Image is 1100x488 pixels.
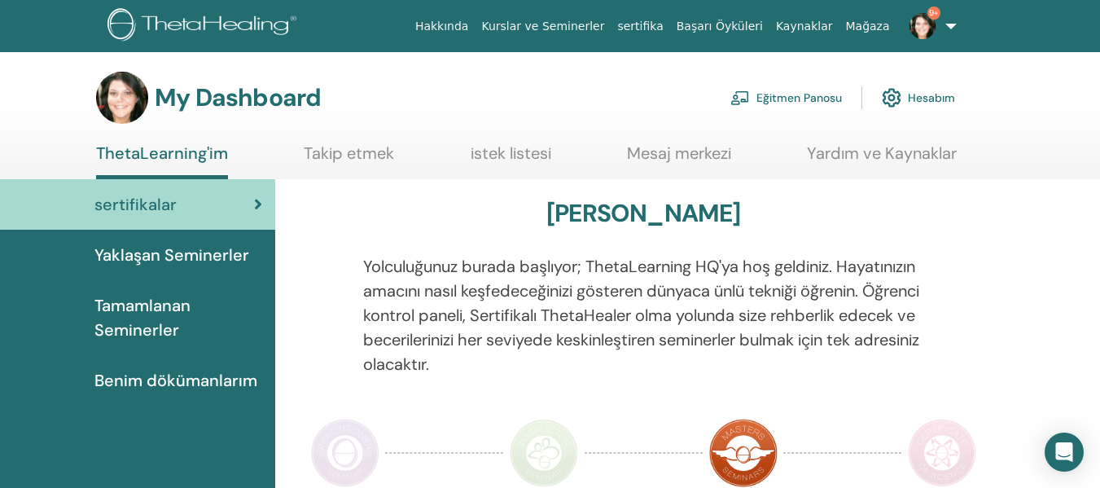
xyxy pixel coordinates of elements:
[1045,433,1084,472] div: Open Intercom Messenger
[611,11,669,42] a: sertifika
[94,293,262,342] span: Tamamlanan Seminerler
[546,199,741,228] h3: [PERSON_NAME]
[96,143,228,179] a: ThetaLearning'im
[769,11,839,42] a: Kaynaklar
[627,143,731,175] a: Mesaj merkezi
[94,243,249,267] span: Yaklaşan Seminerler
[471,143,551,175] a: istek listesi
[94,368,257,393] span: Benim dökümanlarım
[409,11,475,42] a: Hakkında
[670,11,769,42] a: Başarı Öyküleri
[807,143,957,175] a: Yardım ve Kaynaklar
[730,80,842,116] a: Eğitmen Panosu
[304,143,394,175] a: Takip etmek
[730,90,750,105] img: chalkboard-teacher.svg
[96,72,148,124] img: default.jpg
[709,419,778,487] img: Master
[927,7,940,20] span: 9+
[839,11,896,42] a: Mağaza
[311,419,379,487] img: Practitioner
[882,80,955,116] a: Hesabım
[107,8,302,45] img: logo.png
[510,419,578,487] img: Instructor
[155,83,321,112] h3: My Dashboard
[882,84,901,112] img: cog.svg
[94,192,177,217] span: sertifikalar
[908,419,976,487] img: Certificate of Science
[909,13,936,39] img: default.jpg
[475,11,611,42] a: Kurslar ve Seminerler
[363,254,924,376] p: Yolculuğunuz burada başlıyor; ThetaLearning HQ'ya hoş geldiniz. Hayatınızın amacını nasıl keşfede...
